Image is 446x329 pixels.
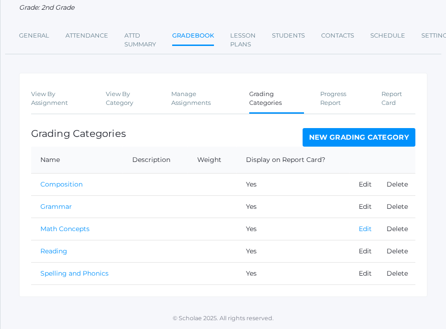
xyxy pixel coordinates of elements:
a: Schedule [370,26,405,45]
a: Delete [387,269,408,277]
h1: Grading Categories [31,128,126,139]
a: Edit [359,225,372,233]
a: Attd Summary [124,26,156,54]
a: Edit [359,202,372,211]
th: Weight [188,147,237,174]
a: View By Category [106,85,155,112]
a: Gradebook [172,26,214,46]
a: Delete [387,247,408,255]
td: Yes [237,195,349,218]
a: Students [272,26,305,45]
a: Attendance [65,26,108,45]
a: Delete [387,225,408,233]
a: New Grading Category [303,128,416,147]
a: Contacts [321,26,354,45]
td: Yes [237,218,349,240]
a: Edit [359,247,372,255]
th: Name [31,147,123,174]
a: Delete [387,180,408,188]
a: Manage Assignments [171,85,233,112]
a: Edit [359,180,372,188]
a: Grading Categories [249,85,304,114]
p: © Scholae 2025. All rights reserved. [0,314,446,323]
a: View By Assignment [31,85,90,112]
th: Description [123,147,188,174]
a: Spelling and Phonics [40,269,109,277]
a: Reading [40,247,67,255]
td: Yes [237,262,349,284]
a: Grammar [40,202,72,211]
a: Lesson Plans [230,26,256,54]
a: Edit [359,269,372,277]
td: Yes [237,173,349,195]
a: Math Concepts [40,225,90,233]
a: Composition [40,180,83,188]
a: Delete [387,202,408,211]
a: Progress Report [320,85,365,112]
a: Report Card [381,85,415,112]
th: Display on Report Card? [237,147,349,174]
td: Yes [237,240,349,262]
a: General [19,26,49,45]
div: Grade: 2nd Grade [19,3,427,13]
